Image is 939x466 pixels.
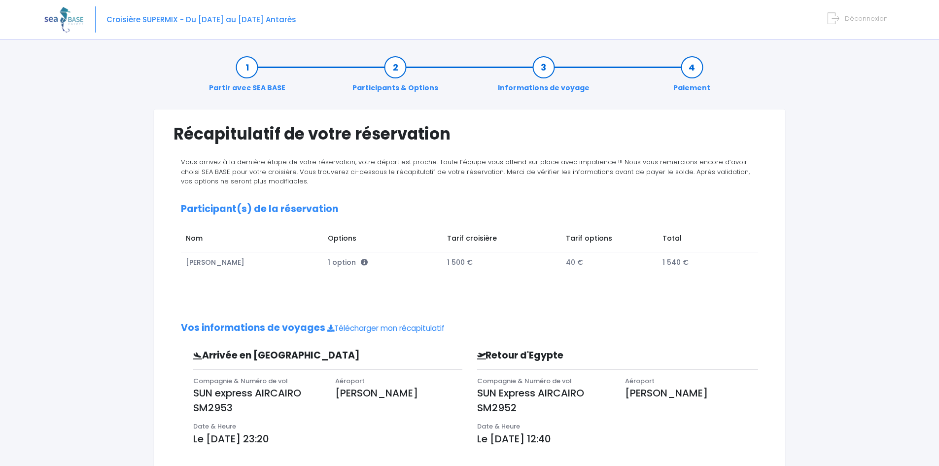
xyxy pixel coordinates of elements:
span: Aéroport [335,376,365,386]
span: Croisière SUPERMIX - Du [DATE] au [DATE] Antarès [106,14,296,25]
p: SUN Express AIRCAIRO SM2952 [477,386,610,415]
h1: Récapitulatif de votre réservation [174,124,765,143]
a: Informations de voyage [493,62,594,93]
td: Total [658,228,749,252]
a: Partir avec SEA BASE [204,62,290,93]
p: SUN express AIRCAIRO SM2953 [193,386,320,415]
span: Compagnie & Numéro de vol [193,376,288,386]
h3: Arrivée en [GEOGRAPHIC_DATA] [186,350,399,361]
span: Vous arrivez à la dernière étape de votre réservation, votre départ est proche. Toute l’équipe vo... [181,157,750,186]
a: Télécharger mon récapitulatif [327,323,445,333]
span: Compagnie & Numéro de vol [477,376,572,386]
td: 1 540 € [658,252,749,273]
h2: Vos informations de voyages [181,323,758,334]
p: Le [DATE] 23:20 [193,431,462,446]
td: Nom [181,228,323,252]
span: Date & Heure [477,422,520,431]
td: 40 € [561,252,658,273]
span: Déconnexion [845,14,888,23]
p: Le [DATE] 12:40 [477,431,759,446]
td: Options [323,228,442,252]
td: Tarif options [561,228,658,252]
p: [PERSON_NAME] [625,386,758,400]
h2: Participant(s) de la réservation [181,204,758,215]
td: 1 500 € [442,252,561,273]
td: [PERSON_NAME] [181,252,323,273]
span: Aéroport [625,376,655,386]
a: Participants & Options [348,62,443,93]
p: [PERSON_NAME] [335,386,462,400]
span: Date & Heure [193,422,236,431]
h3: Retour d'Egypte [470,350,692,361]
span: 1 option [328,257,368,267]
td: Tarif croisière [442,228,561,252]
a: Paiement [668,62,715,93]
